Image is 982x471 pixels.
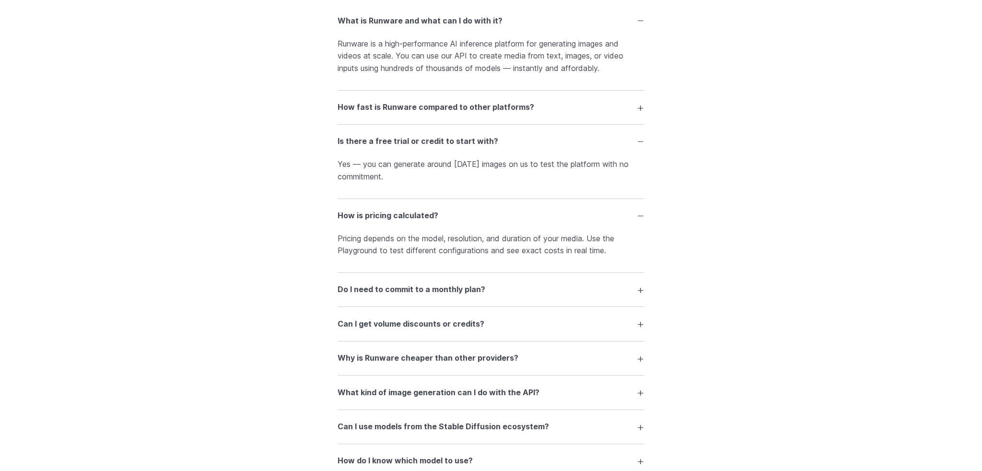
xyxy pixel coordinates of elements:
[338,132,644,151] summary: Is there a free trial or credit to start with?
[338,101,534,114] h3: How fast is Runware compared to other platforms?
[338,135,498,148] h3: Is there a free trial or credit to start with?
[338,38,644,75] p: Runware is a high-performance AI inference platform for generating images and videos at scale. Yo...
[338,421,549,433] h3: Can I use models from the Stable Diffusion ecosystem?
[338,455,473,467] h3: How do I know which model to use?
[338,281,644,299] summary: Do I need to commit to a monthly plan?
[338,12,644,30] summary: What is Runware and what can I do with it?
[338,383,644,401] summary: What kind of image generation can I do with the API?
[338,318,484,330] h3: Can I get volume discounts or credits?
[338,98,644,117] summary: How fast is Runware compared to other platforms?
[338,349,644,367] summary: Why is Runware cheaper than other providers?
[338,233,644,257] p: Pricing depends on the model, resolution, and duration of your media. Use the Playground to test ...
[338,352,518,365] h3: Why is Runware cheaper than other providers?
[338,387,539,399] h3: What kind of image generation can I do with the API?
[338,315,644,333] summary: Can I get volume discounts or credits?
[338,452,644,470] summary: How do I know which model to use?
[338,207,644,225] summary: How is pricing calculated?
[338,418,644,436] summary: Can I use models from the Stable Diffusion ecosystem?
[338,158,644,183] p: Yes — you can generate around [DATE] images on us to test the platform with no commitment.
[338,283,485,296] h3: Do I need to commit to a monthly plan?
[338,210,438,222] h3: How is pricing calculated?
[338,15,503,27] h3: What is Runware and what can I do with it?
